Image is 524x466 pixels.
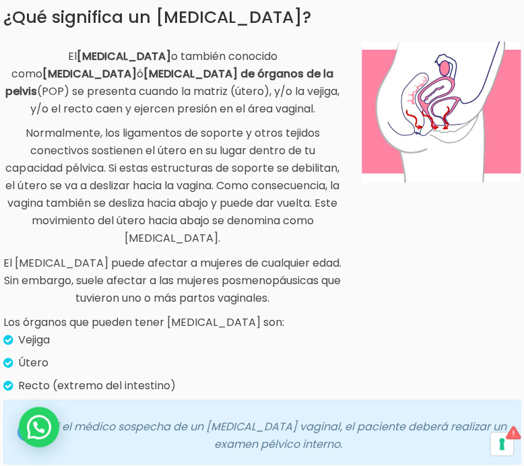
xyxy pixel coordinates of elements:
em: Si el médico sospecha de un [MEDICAL_DATA] vaginal, el paciente deberá realizar un examen pélvico... [51,418,506,451]
p: Normalmente, los ligamentos de soporte y otros tejidos conectivos sostienen el útero en su lugar ... [3,125,341,247]
strong: [MEDICAL_DATA] [42,66,137,81]
p: Vejiga [7,331,341,348]
p: Los órganos que pueden tener [MEDICAL_DATA] son: [3,313,341,331]
h2: ¿Qué significa un [MEDICAL_DATA]? [3,7,521,28]
p: El o también conocido como ó (POP) se presenta cuando la matriz (útero), y/o la vejiga, y/o el re... [3,48,341,118]
strong: [MEDICAL_DATA] de órganos de la pelvis [5,66,333,99]
img: Prolapso Útero Mujer [362,41,521,182]
p: El [MEDICAL_DATA] puede afectar a mujeres de cualquier edad. Sin embargo, suele afectar a las muj... [3,254,341,306]
strong: [MEDICAL_DATA] [76,48,170,64]
p: Útero [7,354,341,371]
p: Recto (extremo del intestino) [7,376,341,394]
